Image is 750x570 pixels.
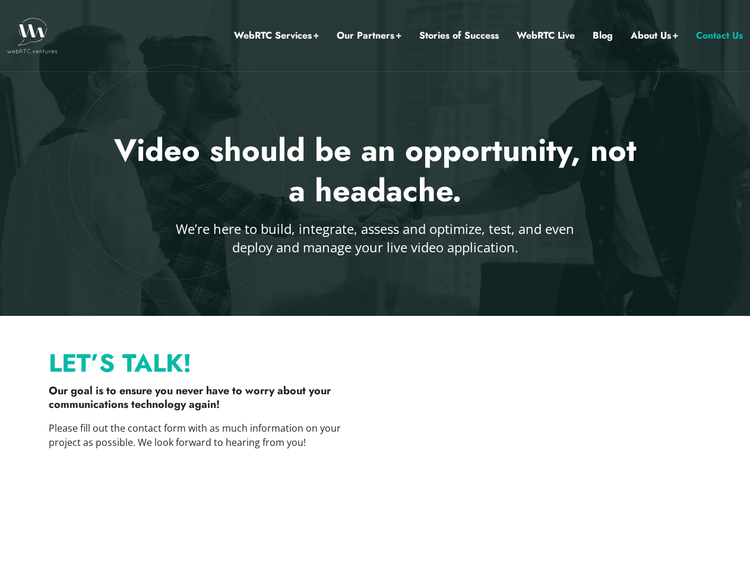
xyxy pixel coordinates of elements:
a: Our Partners [337,28,401,43]
p: Please fill out the contact form with as much information on your project as possible. We look fo... [49,421,363,449]
p: Our goal is to ensure you never have to worry about your communications technology again! [49,384,363,412]
a: WebRTC Services [234,28,319,43]
a: About Us [631,28,678,43]
h2: Video should be an opportunity, not a headache. [107,131,644,211]
img: WebRTC.ventures [7,18,58,53]
p: We’re here to build, integrate, assess and optimize, test, and even deploy and manage your live v... [174,220,577,256]
a: Stories of Success [419,28,499,43]
a: WebRTC Live [517,28,575,43]
a: Contact Us [696,28,743,43]
a: Blog [593,28,613,43]
p: Let’s Talk! [49,354,363,372]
